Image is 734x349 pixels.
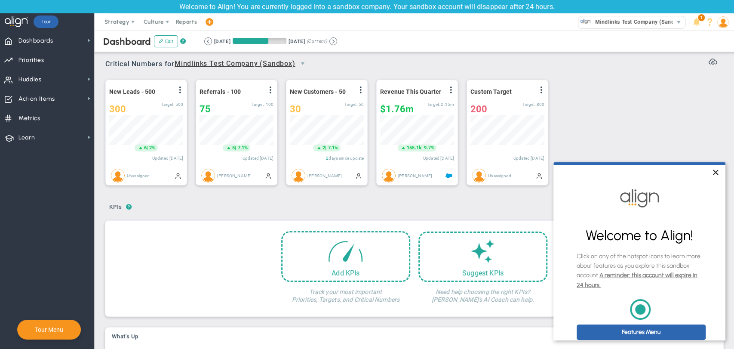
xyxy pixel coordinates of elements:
[201,169,215,182] img: Katie Williams
[18,51,44,69] span: Priorities
[112,334,138,340] span: What's Up
[698,14,705,21] span: 1
[172,13,202,31] span: Reports
[382,169,396,182] img: Tom Johnson
[709,56,717,65] span: Refresh Data
[329,156,364,161] span: days since update
[232,145,235,151] span: 5
[328,145,338,151] span: 7.1%
[289,37,305,45] div: [DATE]
[703,13,716,31] li: Help & Frequently Asked Questions (FAQ)
[144,145,147,151] span: 6
[398,173,432,178] span: [PERSON_NAME]
[175,59,295,69] span: Mindlinks Test Company (Sandbox)
[154,3,169,19] a: Close modal
[580,16,591,27] img: 33514.Company.photo
[175,172,181,179] span: Manually Updated
[204,37,212,45] button: Go to previous period
[380,104,414,114] span: $1,758,367
[470,104,487,114] span: 200
[281,282,410,303] h4: Track your most important Priorities, Targets, and Critical Numbers
[23,109,144,126] u: A reminder: this account will expire in 24 hours.
[18,90,55,108] span: Action Items
[147,145,148,151] span: |
[23,65,149,83] h1: Welcome to Align!
[292,169,305,182] img: Miguel Cabrera
[359,102,364,107] span: 50
[200,88,241,95] span: Referrals - 100
[445,172,452,179] span: Salesforce Enabled<br ></span>Sandbox: Quarterly Revenue
[522,102,535,107] span: Target:
[144,19,164,25] span: Culture
[472,169,486,182] img: Unassigned
[380,88,441,95] span: Revenue This Quarter
[690,13,703,31] li: Announcements
[154,35,178,47] button: Edit
[536,172,543,179] span: Manually Updated
[326,156,329,161] span: 2
[265,172,272,179] span: Manually Updated
[105,200,126,214] span: KPIs
[290,88,346,95] span: New Customers - 50
[152,156,183,161] span: Updated [DATE]
[175,102,183,107] span: 500
[283,269,409,277] div: Add KPIs
[103,36,151,47] span: Dashboard
[424,145,434,151] span: 9.7%
[233,38,286,44] div: Period Progress: 66% Day 60 of 90 with 30 remaining.
[322,145,325,151] span: 2
[18,109,40,127] span: Metrics
[23,162,152,178] a: Features Menu
[32,326,66,334] button: Tour Menu
[470,88,512,95] span: Custom Target
[109,88,155,95] span: New Leads - 500
[111,169,125,182] img: Unassigned
[420,269,546,277] div: Suggest KPIs
[18,71,42,89] span: Huddles
[537,102,544,107] span: 800
[295,56,310,71] span: select
[149,145,155,151] span: 2%
[112,334,138,340] button: What's Up
[673,16,685,28] span: select
[441,102,454,107] span: 2,154,350
[427,102,440,107] span: Target:
[18,129,35,147] span: Learn
[127,173,150,178] span: Unassigned
[307,173,342,178] span: [PERSON_NAME]
[325,145,326,151] span: |
[200,104,211,114] span: 75
[407,145,421,151] span: 155.1k
[18,32,53,50] span: Dashboards
[513,156,544,161] span: Updated [DATE]
[237,145,248,151] span: 7.1%
[105,200,126,215] button: KPIs
[591,16,686,28] span: Mindlinks Test Company (Sandbox)
[243,156,273,161] span: Updated [DATE]
[421,145,423,151] span: |
[23,90,149,128] p: Click on any of the hotspot icons to learn more about features as you explore this sandbox account.
[214,37,230,45] div: [DATE]
[423,156,454,161] span: Updated [DATE]
[344,102,357,107] span: Target:
[109,104,126,114] span: 300
[217,173,252,178] span: [PERSON_NAME]
[266,102,273,107] span: 100
[329,37,337,45] button: Go to next period
[307,37,327,45] span: (Current)
[290,104,301,114] span: 30
[161,102,174,107] span: Target:
[105,56,312,72] span: Critical Numbers for
[717,16,729,28] img: 207982.Person.photo
[355,172,362,179] span: Manually Updated
[418,282,547,303] h4: Need help choosing the right KPIs? [PERSON_NAME]'s AI Coach can help.
[488,173,511,178] span: Unassigned
[104,19,129,25] span: Strategy
[235,145,236,151] span: |
[252,102,264,107] span: Target:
